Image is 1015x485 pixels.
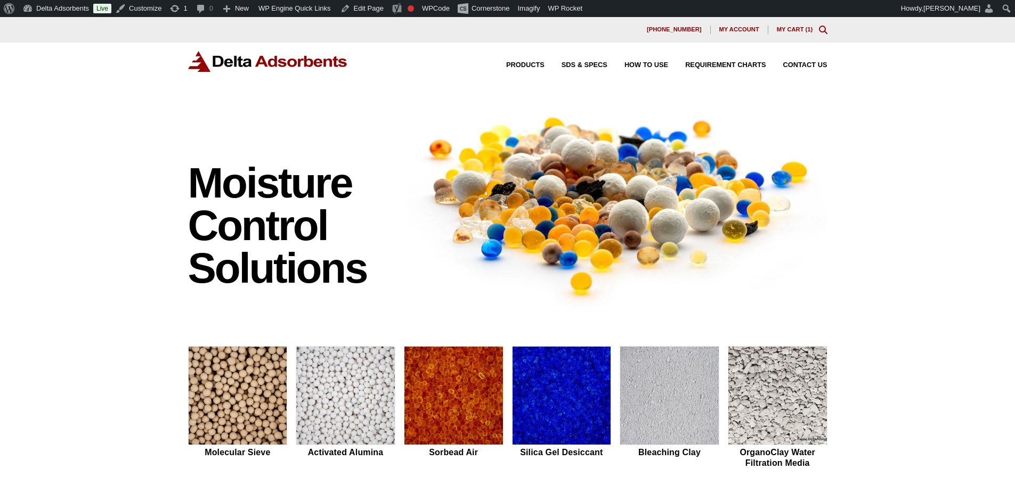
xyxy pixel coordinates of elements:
h2: OrganoClay Water Filtration Media [728,447,827,467]
a: Live [93,4,111,13]
a: Bleaching Clay [620,346,719,470]
a: Silica Gel Desiccant [512,346,612,470]
h2: Molecular Sieve [188,447,288,457]
img: Image [404,97,827,312]
h2: Activated Alumina [296,447,395,457]
h1: Moisture Control Solutions [188,162,394,290]
span: Contact Us [783,62,827,69]
a: Contact Us [766,62,827,69]
span: [PHONE_NUMBER] [647,27,702,32]
a: [PHONE_NUMBER] [638,26,711,34]
span: [PERSON_NAME] [923,4,980,12]
a: OrganoClay Water Filtration Media [728,346,827,470]
span: How to Use [624,62,668,69]
span: SDS & SPECS [562,62,607,69]
a: SDS & SPECS [545,62,607,69]
a: My Cart (1) [777,26,813,32]
div: Toggle Modal Content [819,26,827,34]
a: My account [711,26,768,34]
h2: Bleaching Clay [620,447,719,457]
a: Products [489,62,545,69]
span: My account [719,27,759,32]
a: Sorbead Air [404,346,504,470]
h2: Silica Gel Desiccant [512,447,612,457]
a: Activated Alumina [296,346,395,470]
div: Focus keyphrase not set [408,5,414,12]
a: Requirement Charts [668,62,766,69]
h2: Sorbead Air [404,447,504,457]
span: 1 [807,26,810,32]
span: Requirement Charts [685,62,766,69]
span: Products [506,62,545,69]
a: Molecular Sieve [188,346,288,470]
img: Delta Adsorbents [188,51,348,72]
a: How to Use [607,62,668,69]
